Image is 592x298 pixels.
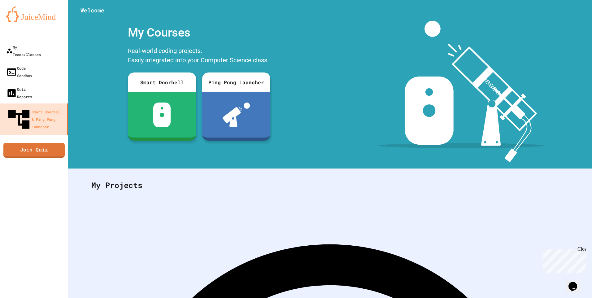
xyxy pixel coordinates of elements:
div: Quiz Reports [6,85,32,100]
div: My Projects [85,173,575,197]
div: Code Sandbox [6,64,32,79]
img: banner-image-my-projects.png [378,21,544,162]
div: Smart Doorbell & Ping Pong Launcher [6,107,64,132]
iframe: chat widget [566,273,586,292]
div: Chat with us now!Close [2,2,43,39]
img: sdb-white.svg [153,103,171,127]
img: logo-orange.svg [6,6,62,22]
div: Ping Pong Launcher [202,72,270,92]
a: Join Quiz [3,143,65,158]
iframe: chat widget [541,246,586,273]
img: ppl-with-ball.png [223,103,250,127]
div: Real-world coding projects. Easily integrated into your Computer Science class. [125,45,273,68]
div: My Teams/Classes [6,43,41,58]
div: Smart Doorbell [128,72,196,92]
div: My Courses [125,21,273,45]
